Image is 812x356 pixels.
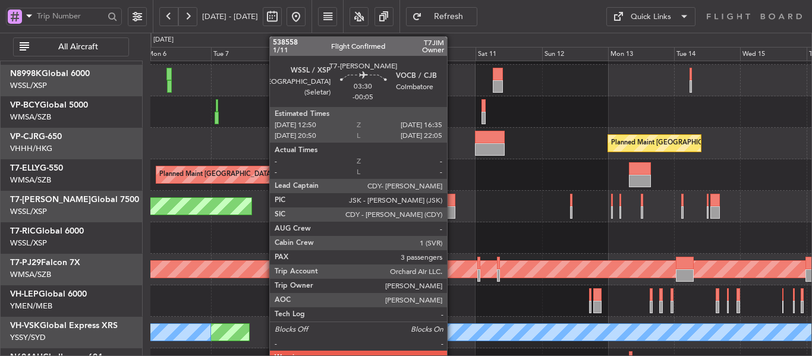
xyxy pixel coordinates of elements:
a: T7-[PERSON_NAME]Global 7500 [10,196,139,204]
a: VH-VSKGlobal Express XRS [10,322,118,330]
span: VP-CJR [10,133,39,141]
a: WMSA/SZB [10,112,51,122]
a: VHHH/HKG [10,143,52,154]
a: T7-RICGlobal 6000 [10,227,84,235]
span: [DATE] - [DATE] [202,11,258,22]
div: [DATE] [153,35,174,45]
span: All Aircraft [32,43,125,51]
span: VH-VSK [10,322,40,330]
span: Refresh [424,12,473,21]
a: WSSL/XSP [10,238,47,248]
button: Refresh [406,7,477,26]
a: T7-ELLYG-550 [10,164,63,172]
a: WSSL/XSP [10,80,47,91]
input: Trip Number [37,7,104,25]
button: Quick Links [606,7,695,26]
div: Planned Maint [GEOGRAPHIC_DATA] (Seletar) [281,71,420,89]
a: VH-LEPGlobal 6000 [10,290,87,298]
a: N8998KGlobal 6000 [10,70,90,78]
div: Tue 14 [674,47,740,61]
span: VH-LEP [10,290,39,298]
div: Fri 10 [410,47,476,61]
a: WSSL/XSP [10,206,47,217]
div: MEL [278,323,291,341]
span: T7-PJ29 [10,259,41,267]
div: Quick Links [631,11,671,23]
a: VP-CJRG-650 [10,133,62,141]
div: Sat 11 [476,47,542,61]
button: All Aircraft [13,37,129,56]
div: Wed 8 [278,47,344,61]
a: YSSY/SYD [10,332,46,343]
a: YMEN/MEB [10,301,52,311]
span: T7-ELLY [10,164,40,172]
div: Mon 13 [608,47,674,61]
a: T7-PJ29Falcon 7X [10,259,80,267]
div: Planned Maint [GEOGRAPHIC_DATA] ([GEOGRAPHIC_DATA] Intl) [159,166,358,184]
span: T7-[PERSON_NAME] [10,196,91,204]
a: WMSA/SZB [10,175,51,185]
div: Mon 6 [145,47,211,61]
div: Unplanned Maint Sydney ([PERSON_NAME] Intl) [347,323,493,341]
span: VP-BCY [10,101,40,109]
a: VP-BCYGlobal 5000 [10,101,88,109]
div: Sun 12 [542,47,608,61]
div: Thu 9 [344,47,410,61]
div: Planned Maint [GEOGRAPHIC_DATA] ([GEOGRAPHIC_DATA] Intl) [611,134,810,152]
span: N8998K [10,70,42,78]
div: Wed 15 [740,47,806,61]
a: WMSA/SZB [10,269,51,280]
div: Tue 7 [211,47,277,61]
span: T7-RIC [10,227,36,235]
